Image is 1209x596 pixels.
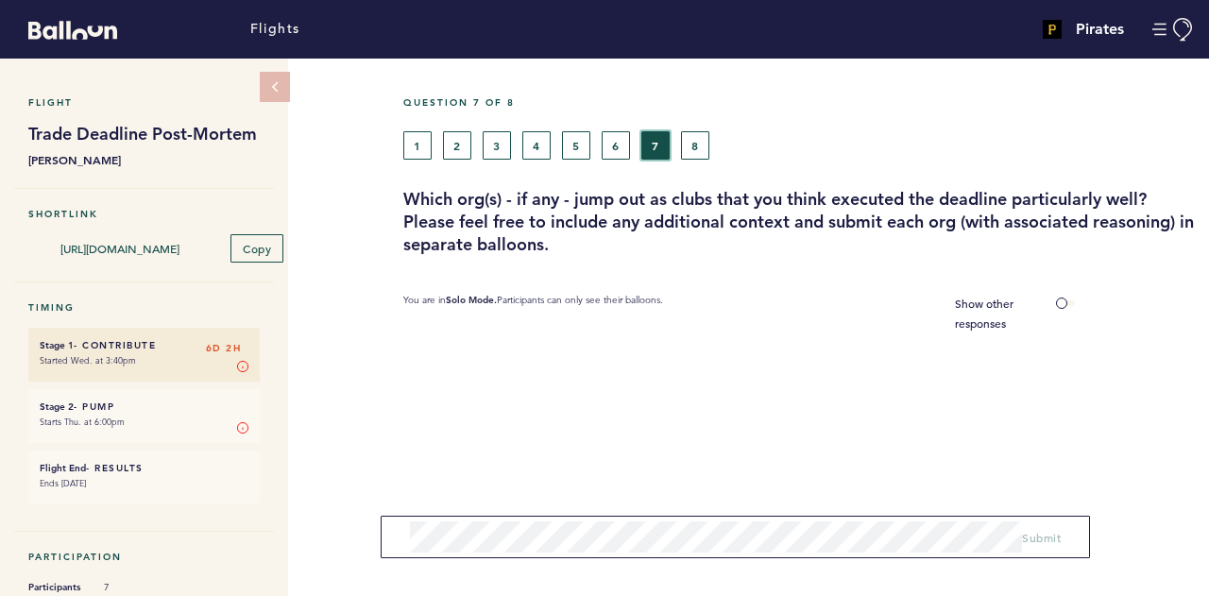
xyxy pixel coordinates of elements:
h5: Participation [28,551,260,563]
time: Starts Thu. at 6:00pm [40,416,125,428]
h3: Which org(s) - if any - jump out as clubs that you think executed the deadline particularly well?... [403,188,1195,256]
button: 6 [602,131,630,160]
button: 5 [562,131,590,160]
button: 7 [641,131,670,160]
a: Flights [250,19,300,40]
h6: - Contribute [40,339,248,351]
small: Stage 2 [40,400,74,413]
a: Balloon [14,19,117,39]
time: Started Wed. at 3:40pm [40,354,136,366]
b: Solo Mode. [446,294,497,306]
span: Copy [243,241,271,256]
button: Manage Account [1152,18,1195,42]
h1: Trade Deadline Post-Mortem [28,123,260,145]
button: 3 [483,131,511,160]
h5: Timing [28,301,260,314]
h5: Question 7 of 8 [403,96,1195,109]
h6: - Results [40,462,248,474]
p: You are in Participants can only see their balloons. [403,294,663,333]
svg: Balloon [28,21,117,40]
button: 1 [403,131,432,160]
button: Copy [230,234,283,263]
h6: - Pump [40,400,248,413]
small: Stage 1 [40,339,74,351]
h5: Shortlink [28,208,260,220]
b: [PERSON_NAME] [28,150,260,169]
h4: Pirates [1076,18,1124,41]
span: Show other responses [955,296,1013,331]
button: 4 [522,131,551,160]
button: Submit [1022,528,1061,547]
small: Flight End [40,462,86,474]
button: 8 [681,131,709,160]
span: Submit [1022,530,1061,545]
button: 2 [443,131,471,160]
span: 6D 2H [206,339,242,358]
time: Ends [DATE] [40,477,86,489]
span: 7 [104,581,161,594]
h5: Flight [28,96,260,109]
